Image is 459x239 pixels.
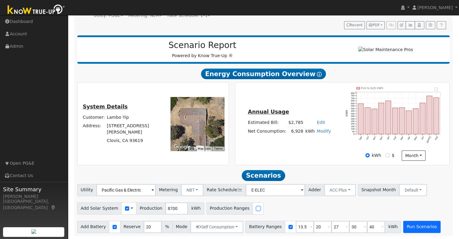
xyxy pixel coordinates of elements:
[361,86,384,90] text: Pull 6,928 kWh
[435,136,439,141] text: Aug
[120,221,144,233] span: Reserve
[155,184,181,196] span: Metering
[437,21,446,30] a: Help Link
[304,127,316,136] td: kWh
[201,69,326,79] span: Energy Consumption Overview
[77,202,122,215] span: Add Solar System
[372,136,377,140] text: Nov
[96,184,156,196] input: Select a Utility
[351,97,355,99] text: 700
[365,108,370,134] rect: onclick=""
[188,202,204,215] span: kWh
[245,221,285,233] span: Battery Ranges
[435,87,438,91] text: 
[403,221,440,233] button: Run Scenarios
[427,96,432,134] rect: onclick=""
[247,127,287,136] td: Net Consumption:
[400,136,404,140] text: Mar
[358,184,400,196] span: Snapshot Month
[351,115,355,118] text: 350
[351,94,355,97] text: 750
[167,13,210,18] span: Alias: None
[242,170,285,181] span: Scenarios
[206,202,253,215] span: Production Ranges
[3,193,65,200] div: [PERSON_NAME]
[366,136,370,140] text: Oct
[190,221,243,233] button: Self Consumption
[83,104,128,110] u: System Details
[305,184,324,196] span: Adder
[397,21,406,30] button: Edit User
[344,21,365,30] button: Recent
[351,107,355,110] text: 500
[172,143,192,151] img: Google
[106,137,162,145] td: Clovis, CA 93619
[392,152,394,159] label: $
[379,136,384,140] text: Dec
[106,113,162,122] td: Lambo Yip
[393,108,398,134] rect: onclick=""
[372,152,381,159] label: kWh
[82,122,106,137] td: Address:
[351,99,355,102] text: 650
[352,130,355,133] text: 50
[351,110,355,112] text: 450
[351,125,355,128] text: 150
[248,109,289,115] u: Annual Usage
[190,147,194,151] button: Keyboard shortcuts
[379,103,384,134] rect: onclick=""
[426,21,435,30] button: Settings
[369,23,380,27] span: PDF
[358,47,413,53] img: Solar Maintenance Pros
[351,112,355,115] text: 400
[366,21,385,30] button: PDF
[351,122,355,125] text: 200
[136,202,166,215] span: Production
[128,12,162,19] div: Metering: NEM
[3,185,65,193] span: Site Summary
[203,184,246,196] span: Rate Schedule
[351,128,355,130] text: 100
[198,147,210,151] button: Map Data
[3,198,65,211] div: [GEOGRAPHIC_DATA], [GEOGRAPHIC_DATA]
[365,153,370,157] input: kWh
[372,109,377,134] rect: onclick=""
[94,12,123,19] div: Utility: PG&E
[31,229,36,234] img: retrieve
[406,21,415,30] button: Multi-Series Graph
[83,40,321,50] h2: Scenario Report
[385,153,390,157] input: $
[358,104,363,134] rect: onclick=""
[399,184,427,196] button: Default
[359,136,363,141] text: Sep
[407,136,411,140] text: Apr
[172,143,192,151] a: Open this area in Google Maps (opens a new window)
[417,5,453,10] span: [PERSON_NAME]
[434,98,439,134] rect: onclick=""
[287,127,304,136] td: 6,928
[413,108,419,134] rect: onclick=""
[80,40,325,59] div: Powered by Know True-Up ®
[393,136,397,140] text: Feb
[420,103,426,134] rect: onclick=""
[406,111,412,134] rect: onclick=""
[317,72,322,77] i: Show Help
[386,101,391,134] rect: onclick=""
[82,113,106,122] td: Customer:
[161,221,172,233] span: %
[324,184,356,196] button: ACC Plus
[77,221,110,233] span: Add Battery
[402,150,426,161] button: month
[400,108,405,134] rect: onclick=""
[247,118,287,127] td: Estimated Bill:
[386,136,390,140] text: Jan
[172,221,191,233] span: Mode
[317,129,331,134] a: Modify
[346,110,349,116] text: kWh
[351,120,355,123] text: 250
[5,3,68,17] img: Know True-Up
[287,118,304,127] td: $2,785
[246,184,305,196] input: Select a Rate Schedule
[181,184,204,196] button: NBT
[415,21,424,30] button: Login As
